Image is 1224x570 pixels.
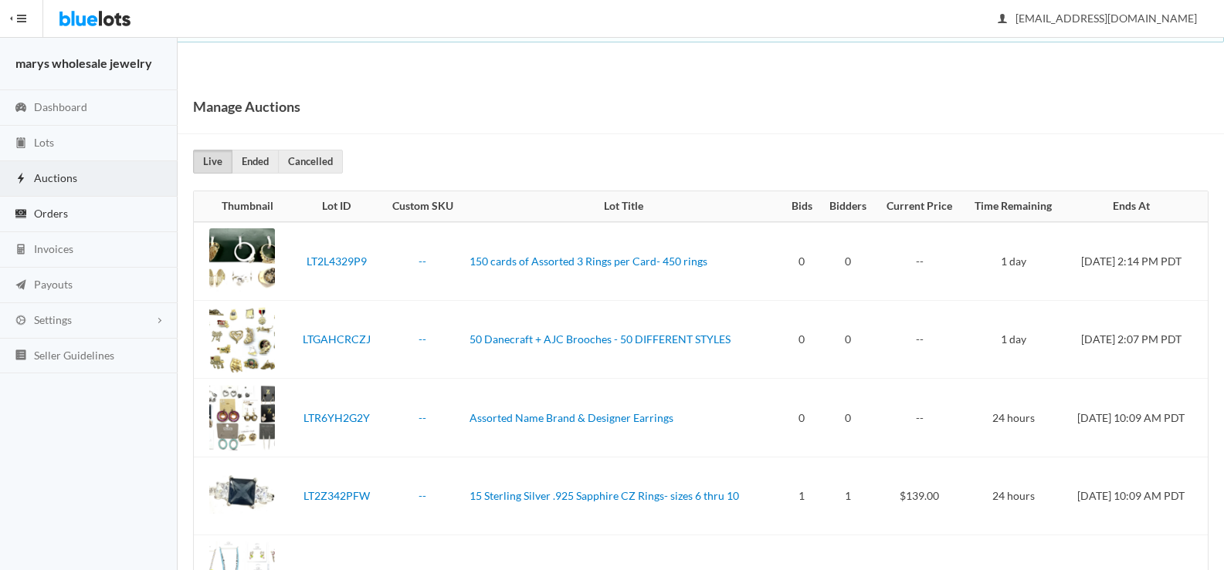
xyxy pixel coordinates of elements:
h1: Manage Auctions [193,95,300,118]
a: Assorted Name Brand & Designer Earrings [470,411,673,424]
span: Dashboard [34,100,87,113]
td: -- [876,222,963,301]
a: -- [419,489,426,502]
a: Live [193,150,232,174]
ion-icon: cash [13,207,29,222]
th: Thumbnail [194,191,291,222]
td: -- [876,379,963,457]
span: Auctions [34,171,77,184]
a: LT2L4329P9 [307,255,367,268]
td: -- [876,300,963,379]
td: 0 [821,222,876,301]
a: 150 cards of Assorted 3 Rings per Card- 450 rings [470,255,707,268]
th: Lot ID [291,191,381,222]
ion-icon: flash [13,172,29,187]
a: -- [419,255,426,268]
th: Lot Title [463,191,783,222]
td: 1 [821,457,876,535]
ion-icon: speedometer [13,101,29,116]
td: 0 [821,379,876,457]
ion-icon: person [995,12,1010,27]
th: Ends At [1063,191,1208,222]
td: 1 [783,457,820,535]
td: 24 hours [963,379,1063,457]
td: 0 [821,300,876,379]
td: 0 [783,222,820,301]
td: [DATE] 2:07 PM PDT [1063,300,1208,379]
ion-icon: clipboard [13,137,29,151]
th: Custom SKU [381,191,463,222]
a: LTGAHCRCZJ [303,332,371,346]
td: [DATE] 2:14 PM PDT [1063,222,1208,301]
ion-icon: calculator [13,243,29,258]
a: Ended [232,150,279,174]
th: Current Price [876,191,963,222]
a: 15 Sterling Silver .925 Sapphire CZ Rings- sizes 6 thru 10 [470,489,739,502]
span: Settings [34,313,72,326]
td: [DATE] 10:09 AM PDT [1063,379,1208,457]
a: LT2Z342PFW [303,489,370,502]
ion-icon: cog [13,314,29,329]
a: -- [419,411,426,424]
th: Bids [783,191,820,222]
a: LTR6YH2G2Y [303,411,370,424]
ion-icon: paper plane [13,278,29,293]
ion-icon: list box [13,349,29,363]
td: 0 [783,379,820,457]
td: 24 hours [963,457,1063,535]
span: [EMAIL_ADDRESS][DOMAIN_NAME] [999,12,1197,25]
a: -- [419,332,426,346]
a: Cancelled [278,150,343,174]
span: Seller Guidelines [34,349,114,362]
td: 1 day [963,222,1063,301]
span: Payouts [34,278,73,291]
strong: marys wholesale jewelry [15,56,152,70]
th: Time Remaining [963,191,1063,222]
span: Orders [34,207,68,220]
td: $139.00 [876,457,963,535]
a: 50 Danecraft + AJC Brooches - 50 DIFFERENT STYLES [470,332,731,346]
td: [DATE] 10:09 AM PDT [1063,457,1208,535]
span: Lots [34,136,54,149]
td: 1 day [963,300,1063,379]
th: Bidders [821,191,876,222]
td: 0 [783,300,820,379]
span: Invoices [34,242,73,255]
